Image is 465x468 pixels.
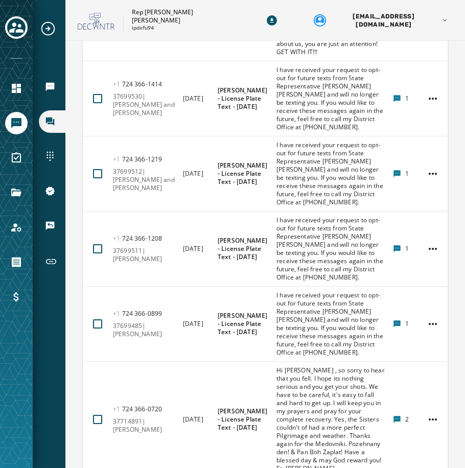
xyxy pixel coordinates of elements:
[39,249,65,274] a: Navigate to Short Links
[276,66,386,131] span: I have received your request to opt-out for future texts from State Representative [PERSON_NAME] ...
[276,291,386,357] span: I have received your request to opt-out for future texts from State Representative [PERSON_NAME] ...
[218,237,270,261] span: [PERSON_NAME] - License Plate Text - [DATE]
[39,145,65,168] a: Navigate to Sending Numbers
[113,405,162,413] span: 724 366 - 0720
[132,25,154,32] p: ipdxfu94
[183,244,203,253] span: [DATE]
[276,141,386,206] span: I have received your request to opt-out for future texts from State Representative [PERSON_NAME] ...
[113,405,122,413] span: +1
[310,8,453,33] button: User settings
[405,95,409,103] span: 1
[39,76,65,98] a: Navigate to Broadcasts
[405,320,409,328] span: 1
[218,407,270,432] span: [PERSON_NAME] - License Plate Text - [DATE]
[39,215,65,237] a: Navigate to Keywords & Responders
[5,286,28,308] a: Navigate to Billing
[113,417,176,434] span: 37714891|[PERSON_NAME]
[113,155,162,163] span: 724 366 - 1219
[405,170,409,178] span: 1
[183,319,203,328] span: [DATE]
[5,216,28,239] a: Navigate to Account
[39,180,65,202] a: Navigate to 10DLC Registration
[218,86,270,111] span: [PERSON_NAME] - License Plate Text - [DATE]
[113,309,122,318] span: +1
[276,216,386,282] span: I have received your request to opt-out for future texts from State Representative [PERSON_NAME] ...
[132,8,234,25] p: Rep [PERSON_NAME] [PERSON_NAME]
[183,94,203,103] span: [DATE]
[183,169,203,178] span: [DATE]
[5,147,28,169] a: Navigate to Surveys
[5,77,28,100] a: Navigate to Home
[218,161,270,186] span: [PERSON_NAME] - License Plate Text - [DATE]
[113,168,176,192] span: 37699512|[PERSON_NAME] and [PERSON_NAME]
[405,415,409,424] span: 2
[113,234,162,243] span: 724 366 - 1208
[113,234,122,243] span: +1
[330,12,437,29] span: [EMAIL_ADDRESS][DOMAIN_NAME]
[40,20,64,37] button: Expand sub nav menu
[113,92,176,117] span: 37699530|[PERSON_NAME] and [PERSON_NAME]
[113,80,162,88] span: 724 366 - 1414
[113,309,162,318] span: 724 366 - 0899
[5,112,28,134] a: Navigate to Messaging
[113,247,176,263] span: 37699511|[PERSON_NAME]
[5,251,28,273] a: Navigate to Orders
[39,110,65,133] a: Navigate to Inbox
[113,322,176,338] span: 37699485|[PERSON_NAME]
[218,312,270,336] span: [PERSON_NAME] - License Plate Text - [DATE]
[113,80,122,88] span: +1
[263,11,281,30] button: Download Menu
[113,155,122,163] span: +1
[5,16,28,39] button: Toggle account select drawer
[5,181,28,204] a: Navigate to Files
[405,245,409,253] span: 1
[183,415,203,424] span: [DATE]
